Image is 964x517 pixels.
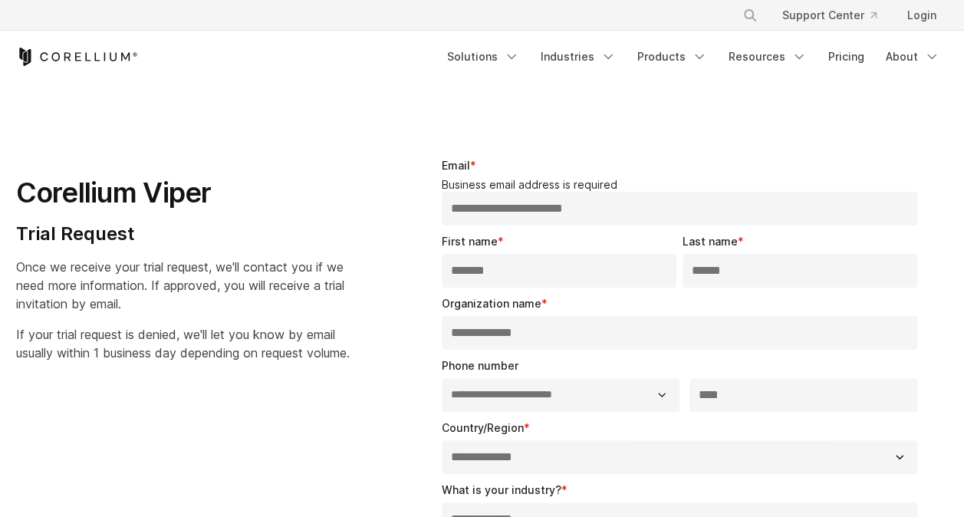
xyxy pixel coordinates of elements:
[438,43,949,71] div: Navigation Menu
[438,43,528,71] a: Solutions
[442,421,524,434] span: Country/Region
[442,235,498,248] span: First name
[770,2,889,29] a: Support Center
[819,43,874,71] a: Pricing
[683,235,738,248] span: Last name
[16,259,344,311] span: Once we receive your trial request, we'll contact you if we need more information. If approved, y...
[16,327,350,361] span: If your trial request is denied, we'll let you know by email usually within 1 business day depend...
[877,43,949,71] a: About
[736,2,764,29] button: Search
[628,43,716,71] a: Products
[16,48,138,66] a: Corellium Home
[531,43,625,71] a: Industries
[442,359,518,372] span: Phone number
[442,178,924,192] legend: Business email address is required
[16,222,350,245] h4: Trial Request
[442,159,470,172] span: Email
[895,2,949,29] a: Login
[442,483,561,496] span: What is your industry?
[16,176,350,210] h1: Corellium Viper
[719,43,816,71] a: Resources
[442,297,541,310] span: Organization name
[724,2,949,29] div: Navigation Menu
